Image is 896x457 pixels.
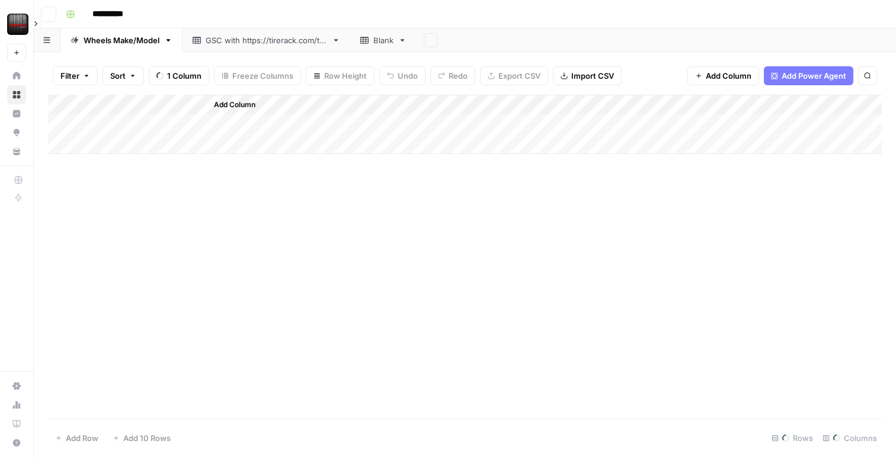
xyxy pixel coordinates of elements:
button: Workspace: Tire Rack [7,9,26,39]
a: Browse [7,85,26,104]
span: Add Column [706,70,751,82]
button: Import CSV [553,66,622,85]
span: Redo [449,70,468,82]
div: Wheels Make/Model [84,34,159,46]
div: Columns [818,429,882,448]
button: Add Row [48,429,105,448]
span: Filter [60,70,79,82]
span: Undo [398,70,418,82]
span: Add 10 Rows [123,432,171,444]
a: Learning Hub [7,414,26,433]
div: GSC with [URL][DOMAIN_NAME] [206,34,327,46]
button: Export CSV [480,66,548,85]
span: Add Power Agent [782,70,846,82]
span: Sort [110,70,126,82]
a: Blank [350,28,417,52]
a: Usage [7,395,26,414]
button: Help + Support [7,433,26,452]
span: 1 Column [167,70,201,82]
a: Settings [7,376,26,395]
div: Rows [767,429,818,448]
span: Add Column [214,99,255,110]
div: Blank [373,34,393,46]
button: 1 Column [149,66,209,85]
a: Wheels Make/Model [60,28,183,52]
button: Sort [103,66,144,85]
a: Your Data [7,142,26,161]
span: Export CSV [498,70,540,82]
button: Filter [53,66,98,85]
a: Insights [7,104,26,123]
button: Add Power Agent [764,66,853,85]
button: Freeze Columns [214,66,301,85]
a: Opportunities [7,123,26,142]
span: Freeze Columns [232,70,293,82]
button: Redo [430,66,475,85]
span: Row Height [324,70,367,82]
a: Home [7,66,26,85]
button: Row Height [306,66,375,85]
button: Add 10 Rows [105,429,178,448]
span: Import CSV [571,70,614,82]
span: Add Row [66,432,98,444]
button: Undo [379,66,425,85]
img: Tire Rack Logo [7,14,28,35]
button: Add Column [199,97,260,112]
button: Add Column [687,66,759,85]
a: GSC with [URL][DOMAIN_NAME] [183,28,350,52]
